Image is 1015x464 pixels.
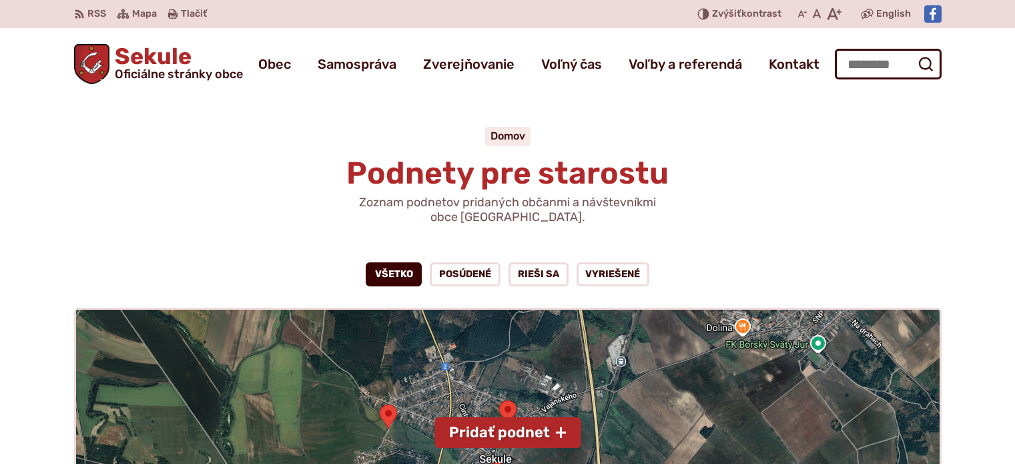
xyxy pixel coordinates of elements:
[318,45,396,83] a: Samospráva
[115,68,243,80] span: Oficiálne stránky obce
[509,262,569,286] a: Rieši sa
[87,6,106,22] span: RSS
[430,262,500,286] a: Posúdené
[181,9,207,20] span: Tlačiť
[423,45,515,83] a: Zverejňovanie
[258,45,291,83] a: Obec
[712,9,781,20] span: kontrast
[577,262,650,286] a: Vyriešené
[490,130,525,142] a: Domov
[348,196,668,224] p: Zoznam podnetov pridaných občanmi a návštevníkmi obce [GEOGRAPHIC_DATA].
[769,45,819,83] a: Kontakt
[346,155,669,192] span: Podnety pre starostu
[132,6,157,22] span: Mapa
[109,45,243,80] span: Sekule
[449,424,550,441] span: Pridať podnet
[874,6,914,22] a: English
[876,6,911,22] span: English
[629,45,742,83] a: Voľby a referendá
[924,5,942,23] img: Prejsť na Facebook stránku
[541,45,602,83] a: Voľný čas
[366,262,422,286] a: Všetko
[712,8,741,19] span: Zvýšiť
[74,44,244,84] a: Logo Sekule, prejsť na domovskú stránku.
[74,44,110,84] img: Prejsť na domovskú stránku
[434,417,581,448] button: Pridať podnet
